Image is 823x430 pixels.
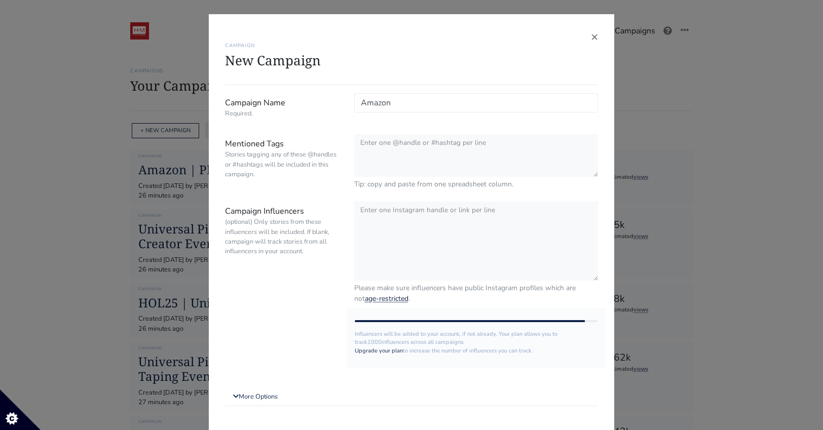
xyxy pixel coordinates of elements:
a: More Options [225,388,598,406]
button: Close [591,30,598,43]
small: Tip: copy and paste from one spreadsheet column. [354,179,598,189]
p: to increase the number of influencers you can track. [355,347,597,356]
label: Campaign Name [217,93,347,122]
h6: CAMPAIGN [225,43,598,49]
small: Required. [225,109,339,119]
div: Influencers will be added to your account, if not already. Your plan allows you to track influenc... [347,308,606,368]
span: × [591,28,598,45]
a: Upgrade your plan [355,347,403,355]
input: Campaign Name [354,93,598,112]
small: Stories tagging any of these @handles or #hashtags will be included in this campaign. [225,150,339,179]
label: Mentioned Tags [217,134,347,189]
small: Please make sure influencers have public Instagram profiles which are not . [354,283,598,304]
label: Campaign Influencers [217,202,347,304]
h1: New Campaign [225,53,598,68]
a: age-restricted [365,294,408,303]
small: (optional) Only stories from these influencers will be included. If blank, campaign will track st... [225,217,339,256]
